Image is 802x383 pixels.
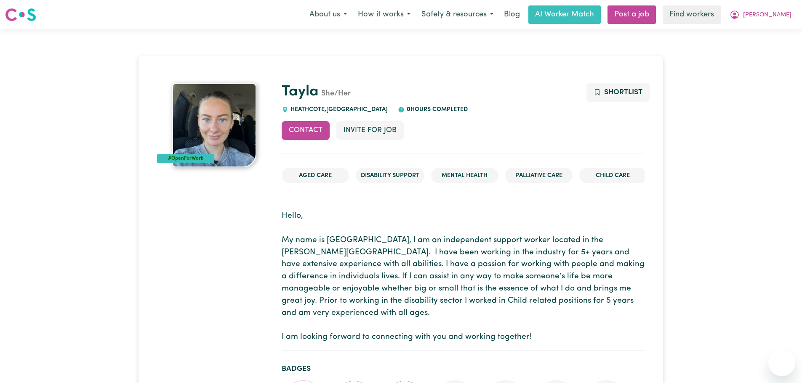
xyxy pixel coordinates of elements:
[5,5,36,24] a: Careseekers logo
[157,83,271,167] a: Tayla's profile picture'#OpenForWork
[282,168,349,184] li: Aged Care
[157,154,214,163] div: #OpenForWork
[288,106,388,113] span: HEATHCOTE , [GEOGRAPHIC_DATA]
[282,85,319,99] a: Tayla
[405,106,468,113] span: 0 hours completed
[743,11,791,20] span: [PERSON_NAME]
[304,6,352,24] button: About us
[282,121,330,140] button: Contact
[579,168,647,184] li: Child care
[282,210,645,343] p: Hello, My name is [GEOGRAPHIC_DATA], I am an independent support worker located in the [PERSON_NA...
[586,83,650,102] button: Add to shortlist
[5,7,36,22] img: Careseekers logo
[352,6,416,24] button: How it works
[663,5,721,24] a: Find workers
[431,168,498,184] li: Mental Health
[172,83,256,167] img: Tayla
[604,89,642,96] span: Shortlist
[607,5,656,24] a: Post a job
[768,349,795,376] iframe: Button to launch messaging window
[336,121,404,140] button: Invite for Job
[528,5,601,24] a: AI Worker Match
[319,90,351,98] span: She/Her
[416,6,499,24] button: Safety & resources
[282,365,645,373] h2: Badges
[356,168,424,184] li: Disability Support
[505,168,573,184] li: Palliative care
[499,5,525,24] a: Blog
[724,6,797,24] button: My Account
